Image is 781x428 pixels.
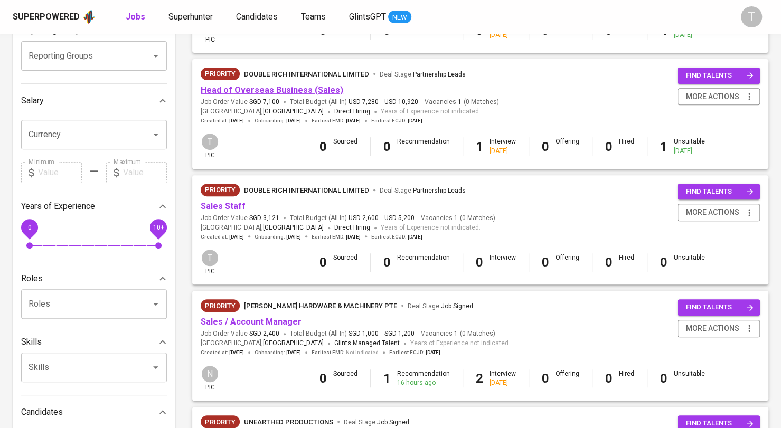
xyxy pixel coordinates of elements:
[333,369,357,387] div: Sourced
[123,162,167,183] input: Value
[349,329,379,338] span: SGD 1,000
[153,223,164,231] span: 10+
[21,402,167,423] div: Candidates
[201,132,219,151] div: T
[413,187,466,194] span: Partnership Leads
[255,117,301,125] span: Onboarding :
[674,31,705,40] div: [DATE]
[346,349,379,356] span: Not indicated
[686,322,739,335] span: more actions
[490,262,516,271] div: -
[201,233,244,241] span: Created at :
[344,419,409,426] span: Deal Stage :
[410,338,510,349] span: Years of Experience not indicated.
[490,369,516,387] div: Interview
[244,186,369,194] span: Double Rich International Limited
[380,187,466,194] span: Deal Stage :
[334,339,400,347] span: Glints Managed Talent
[383,371,391,386] b: 1
[249,98,279,107] span: SGD 7,100
[333,253,357,271] div: Sourced
[377,419,409,426] span: Job Signed
[201,117,244,125] span: Created at :
[249,214,279,223] span: SGD 3,121
[397,31,450,40] div: -
[678,88,760,106] button: more actions
[21,268,167,289] div: Roles
[441,302,473,310] span: Job Signed
[201,349,244,356] span: Created at :
[384,98,418,107] span: USD 10,920
[542,255,549,270] b: 0
[619,147,634,156] div: -
[126,12,145,22] b: Jobs
[201,201,246,211] a: Sales Staff
[349,214,379,223] span: USD 2,600
[333,147,357,156] div: -
[236,11,280,24] a: Candidates
[686,206,739,219] span: more actions
[319,139,327,154] b: 0
[660,23,667,38] b: 4
[148,49,163,63] button: Open
[619,137,634,155] div: Hired
[660,139,667,154] b: 1
[605,371,613,386] b: 0
[201,249,219,267] div: T
[425,98,499,107] span: Vacancies ( 0 Matches )
[421,329,495,338] span: Vacancies ( 0 Matches )
[201,329,279,338] span: Job Order Value
[619,369,634,387] div: Hired
[201,132,219,160] div: pic
[346,117,361,125] span: [DATE]
[201,415,240,428] div: New Job received from Demand Team
[290,214,415,223] span: Total Budget (All-In)
[229,349,244,356] span: [DATE]
[312,117,361,125] span: Earliest EMD :
[397,262,450,271] div: -
[490,253,516,271] div: Interview
[21,272,43,285] p: Roles
[678,184,760,200] button: find talents
[201,214,279,223] span: Job Order Value
[476,255,483,270] b: 0
[201,223,324,233] span: [GEOGRAPHIC_DATA] ,
[371,233,422,241] span: Earliest ECJD :
[542,139,549,154] b: 0
[333,378,357,387] div: -
[408,302,473,310] span: Deal Stage :
[397,137,450,155] div: Recommendation
[312,349,379,356] span: Earliest EMD :
[490,137,516,155] div: Interview
[148,360,163,375] button: Open
[542,371,549,386] b: 0
[319,23,327,38] b: 0
[408,117,422,125] span: [DATE]
[38,162,82,183] input: Value
[290,329,415,338] span: Total Budget (All-In)
[686,70,754,82] span: find talents
[319,371,327,386] b: 0
[678,299,760,316] button: find talents
[397,378,450,387] div: 16 hours ago
[381,329,382,338] span: -
[605,139,613,154] b: 0
[349,98,379,107] span: USD 7,280
[201,69,240,79] span: Priority
[674,147,705,156] div: [DATE]
[381,98,382,107] span: -
[686,186,754,198] span: find talents
[349,11,411,24] a: GlintsGPT NEW
[201,299,240,312] div: New Job received from Demand Team
[82,9,96,25] img: app logo
[678,320,760,337] button: more actions
[674,369,705,387] div: Unsuitable
[476,139,483,154] b: 1
[556,369,579,387] div: Offering
[397,253,450,271] div: Recommendation
[334,108,370,115] span: Direct Hiring
[301,11,328,24] a: Teams
[286,233,301,241] span: [DATE]
[126,11,147,24] a: Jobs
[349,12,386,22] span: GlintsGPT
